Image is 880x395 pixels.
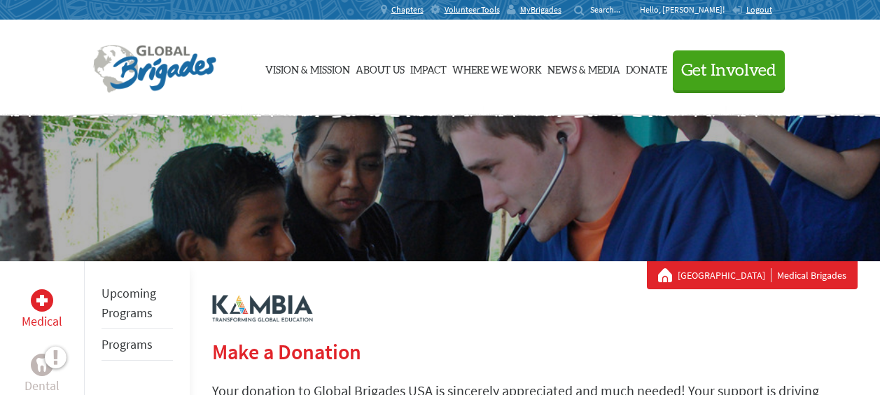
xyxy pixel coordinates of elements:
[31,354,53,376] div: Dental
[658,268,846,282] div: Medical Brigades
[93,45,216,94] img: Global Brigades Logo
[22,312,62,331] p: Medical
[681,62,776,79] span: Get Involved
[410,33,447,103] a: Impact
[102,329,173,361] li: Programs
[356,33,405,103] a: About Us
[31,289,53,312] div: Medical
[640,4,732,15] p: Hello, [PERSON_NAME]!
[547,33,620,103] a: News & Media
[212,295,313,322] img: logo-kambia.png
[520,4,561,15] span: MyBrigades
[102,285,156,321] a: Upcoming Programs
[445,4,500,15] span: Volunteer Tools
[391,4,424,15] span: Chapters
[36,358,48,371] img: Dental
[102,336,153,352] a: Programs
[265,33,350,103] a: Vision & Mission
[452,33,542,103] a: Where We Work
[746,4,772,15] span: Logout
[212,339,858,364] h2: Make a Donation
[102,278,173,329] li: Upcoming Programs
[732,4,772,15] a: Logout
[22,289,62,331] a: MedicalMedical
[626,33,667,103] a: Donate
[673,50,785,90] button: Get Involved
[36,295,48,306] img: Medical
[678,268,771,282] a: [GEOGRAPHIC_DATA]
[590,4,630,15] input: Search...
